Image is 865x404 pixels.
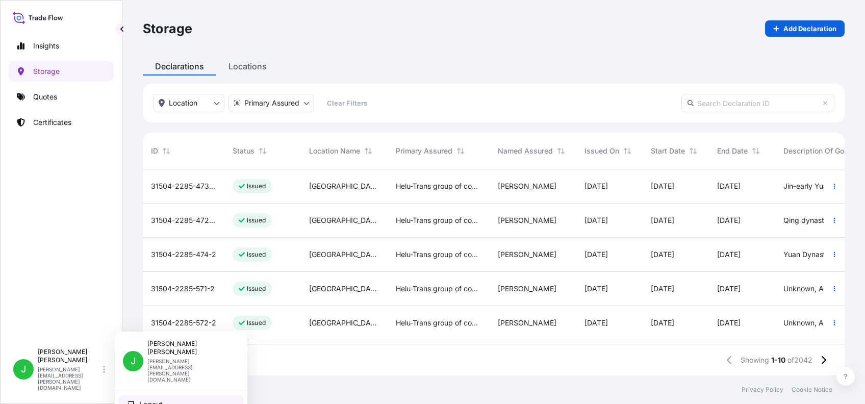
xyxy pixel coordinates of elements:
[717,318,741,328] span: [DATE]
[9,36,114,56] a: Insights
[681,94,834,112] input: Search Declaration ID
[792,386,832,394] a: Cookie Notice
[247,319,266,327] p: Issued
[147,358,231,383] p: [PERSON_NAME][EMAIL_ADDRESS][PERSON_NAME][DOMAIN_NAME]
[33,41,59,51] p: Insights
[21,364,26,374] span: J
[687,145,699,157] button: Sort
[498,146,553,156] span: Named Assured
[9,61,114,82] a: Storage
[555,145,567,157] button: Sort
[151,249,216,260] span: 31504-2285-474-2
[247,216,266,224] p: Issued
[309,181,379,191] span: [GEOGRAPHIC_DATA]
[783,146,857,156] span: Description of Goods
[38,366,101,391] p: [PERSON_NAME][EMAIL_ADDRESS][PERSON_NAME][DOMAIN_NAME]
[244,98,299,108] p: Primary Assured
[151,181,216,191] span: 31504-2285-473-2
[233,146,255,156] span: Status
[309,146,360,156] span: Location Name
[498,318,556,328] span: [PERSON_NAME]
[143,57,216,75] div: Declarations
[33,117,71,128] p: Certificates
[153,94,224,112] button: location Filter options
[38,348,101,364] p: [PERSON_NAME] [PERSON_NAME]
[309,215,379,225] span: [GEOGRAPHIC_DATA]
[498,181,556,191] span: [PERSON_NAME]
[498,249,556,260] span: [PERSON_NAME]
[309,318,379,328] span: [GEOGRAPHIC_DATA]
[651,249,674,260] span: [DATE]
[717,284,741,294] span: [DATE]
[33,92,57,102] p: Quotes
[717,146,748,156] span: End Date
[309,249,379,260] span: [GEOGRAPHIC_DATA]
[309,284,379,294] span: [GEOGRAPHIC_DATA]
[765,20,845,37] a: Add Declaration
[651,284,674,294] span: [DATE]
[498,284,556,294] span: [PERSON_NAME]
[257,145,269,157] button: Sort
[318,95,375,111] button: Clear Filters
[584,249,608,260] span: [DATE]
[247,182,266,190] p: Issued
[151,318,216,328] span: 31504-2285-572-2
[151,215,216,225] span: 31504-2285-472-2
[169,98,197,108] p: Location
[651,318,674,328] span: [DATE]
[742,386,783,394] a: Privacy Policy
[247,285,266,293] p: Issued
[771,355,785,365] span: 1-10
[216,57,279,75] div: Locations
[143,20,192,37] p: Storage
[151,146,158,156] span: ID
[584,146,619,156] span: Issued On
[651,146,685,156] span: Start Date
[228,94,314,112] button: distributor Filter options
[741,355,769,365] span: Showing
[651,181,674,191] span: [DATE]
[362,145,374,157] button: Sort
[621,145,633,157] button: Sort
[717,181,741,191] span: [DATE]
[33,66,60,77] p: Storage
[584,318,608,328] span: [DATE]
[717,249,741,260] span: [DATE]
[131,356,136,366] span: J
[717,215,741,225] span: [DATE]
[783,23,836,34] p: Add Declaration
[396,249,481,260] span: Helu-Trans group of companies and their subsidiaries
[396,181,481,191] span: Helu-Trans group of companies and their subsidiaries
[396,146,452,156] span: Primary Assured
[147,340,231,356] p: [PERSON_NAME] [PERSON_NAME]
[151,284,215,294] span: 31504-2285-571-2
[787,355,812,365] span: of 2042
[584,284,608,294] span: [DATE]
[651,215,674,225] span: [DATE]
[396,215,481,225] span: Helu-Trans group of companies and their subsidiaries
[396,284,481,294] span: Helu-Trans group of companies and their subsidiaries
[454,145,467,157] button: Sort
[584,181,608,191] span: [DATE]
[247,250,266,259] p: Issued
[327,98,367,108] p: Clear Filters
[160,145,172,157] button: Sort
[9,87,114,107] a: Quotes
[498,215,556,225] span: [PERSON_NAME]
[396,318,481,328] span: Helu-Trans group of companies and their subsidiaries
[584,215,608,225] span: [DATE]
[9,112,114,133] a: Certificates
[750,145,762,157] button: Sort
